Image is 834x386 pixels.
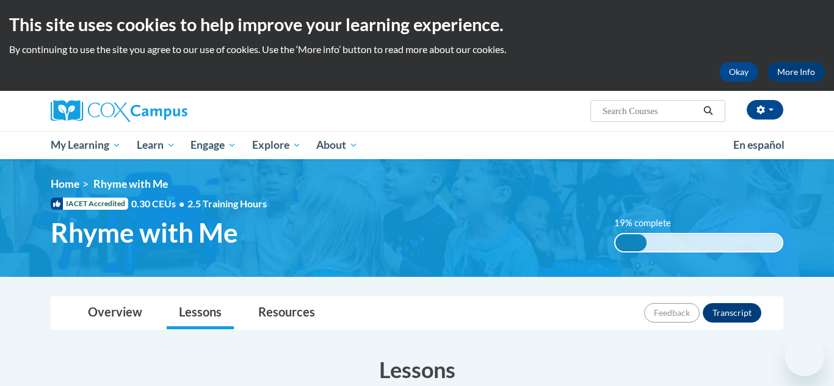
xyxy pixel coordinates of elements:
span: 0.30 CEUs [131,197,187,210]
a: En español [725,132,792,158]
img: Cox Campus [51,100,187,122]
a: More Info [767,62,825,82]
button: Search [699,104,717,118]
div: 19% complete [615,234,647,251]
a: Engage [183,131,244,159]
button: Transcript [703,303,761,323]
a: Resources [246,297,327,329]
span: My Learning [51,138,121,152]
span: • [179,198,184,209]
iframe: Button to launch messaging window [785,337,824,376]
button: Account Settings [747,100,783,120]
span: IACET Accredited [51,198,128,210]
button: Okay [719,62,758,82]
div: Main menu [32,131,802,159]
a: Home [51,177,79,190]
h2: This site uses cookies to help improve your learning experience. [9,12,825,37]
span: Explore [252,138,301,152]
a: Lessons [167,297,234,329]
h3: Lessons [51,354,783,385]
a: Learn [129,131,183,159]
a: My Learning [43,131,129,159]
span: Rhyme with Me [93,177,168,190]
a: Overview [76,297,154,329]
span: En español [733,138,785,151]
span: Learn [137,138,175,152]
a: Cox Campus [51,100,283,122]
input: Search Courses [601,104,699,118]
span: Rhyme with Me [51,216,238,249]
a: Explore [244,131,309,159]
a: About [309,131,366,159]
span: 2.5 Training Hours [187,198,267,209]
span: Engage [190,138,236,152]
label: 19% complete [614,216,684,230]
p: By continuing to use the site you agree to our use of cookies. Use the ‘More info’ button to read... [9,43,825,56]
span: About [316,138,358,152]
button: Feedback [644,303,700,323]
